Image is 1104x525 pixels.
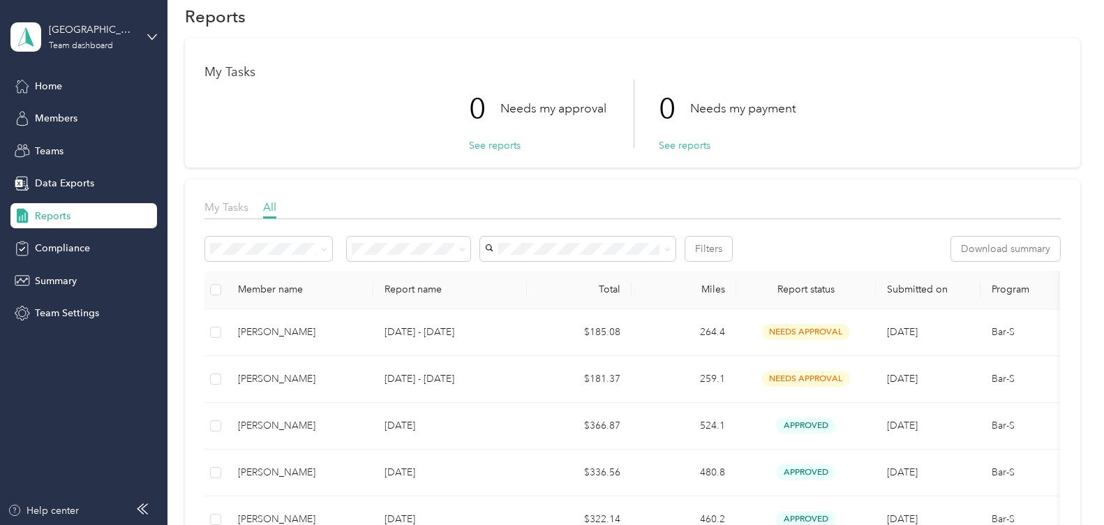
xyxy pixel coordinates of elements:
[385,371,516,387] p: [DATE] - [DATE]
[469,80,500,138] p: 0
[385,325,516,340] p: [DATE] - [DATE]
[659,138,710,153] button: See reports
[185,9,246,24] h1: Reports
[35,144,64,158] span: Teams
[632,403,736,450] td: 524.1
[685,237,732,261] button: Filters
[527,356,632,403] td: $181.37
[49,42,113,50] div: Team dashboard
[747,283,865,295] span: Report status
[263,200,276,214] span: All
[887,326,918,338] span: [DATE]
[238,283,362,295] div: Member name
[527,403,632,450] td: $366.87
[527,309,632,356] td: $185.08
[385,418,516,434] p: [DATE]
[527,450,632,496] td: $336.56
[35,209,70,223] span: Reports
[1026,447,1104,525] iframe: Everlance-gr Chat Button Frame
[227,271,373,309] th: Member name
[643,283,725,295] div: Miles
[659,80,690,138] p: 0
[8,503,79,518] button: Help center
[538,283,620,295] div: Total
[35,176,94,191] span: Data Exports
[35,241,90,256] span: Compliance
[762,324,850,340] span: needs approval
[469,138,521,153] button: See reports
[35,111,77,126] span: Members
[49,22,136,37] div: [GEOGRAPHIC_DATA] / [GEOGRAPHIC_DATA]
[690,100,796,117] p: Needs my payment
[887,466,918,478] span: [DATE]
[35,274,77,288] span: Summary
[632,309,736,356] td: 264.4
[238,325,362,340] div: [PERSON_NAME]
[500,100,606,117] p: Needs my approval
[238,465,362,480] div: [PERSON_NAME]
[204,200,248,214] span: My Tasks
[776,464,835,480] span: approved
[35,79,62,94] span: Home
[776,417,835,434] span: approved
[238,371,362,387] div: [PERSON_NAME]
[385,465,516,480] p: [DATE]
[762,371,850,387] span: needs approval
[238,418,362,434] div: [PERSON_NAME]
[35,306,99,320] span: Team Settings
[204,65,1061,80] h1: My Tasks
[887,420,918,431] span: [DATE]
[632,356,736,403] td: 259.1
[887,373,918,385] span: [DATE]
[632,450,736,496] td: 480.8
[876,271,980,309] th: Submitted on
[887,513,918,525] span: [DATE]
[951,237,1060,261] button: Download summary
[373,271,527,309] th: Report name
